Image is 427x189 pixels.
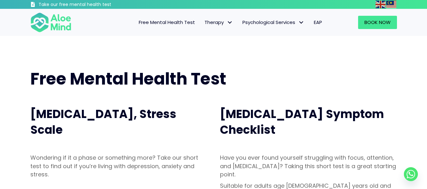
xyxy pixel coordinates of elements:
[404,167,418,181] a: Whatsapp
[30,2,145,9] a: Take our free mental health test
[220,154,397,178] p: Have you ever found yourself struggling with focus, attention, and [MEDICAL_DATA]? Taking this sh...
[200,16,238,29] a: TherapyTherapy: submenu
[238,16,309,29] a: Psychological ServicesPsychological Services: submenu
[386,1,397,8] a: Malay
[358,16,397,29] a: Book Now
[80,16,327,29] nav: Menu
[297,18,306,27] span: Psychological Services: submenu
[314,19,322,26] span: EAP
[30,106,176,138] span: [MEDICAL_DATA], Stress Scale
[309,16,327,29] a: EAP
[375,1,386,8] img: en
[242,19,304,26] span: Psychological Services
[204,19,233,26] span: Therapy
[364,19,391,26] span: Book Now
[30,67,226,90] span: Free Mental Health Test
[220,106,384,138] span: [MEDICAL_DATA] Symptom Checklist
[386,1,396,8] img: ms
[134,16,200,29] a: Free Mental Health Test
[30,154,207,178] p: Wondering if it a phase or something more? Take our short test to find out if you’re living with ...
[39,2,145,8] h3: Take our free mental health test
[225,18,235,27] span: Therapy: submenu
[30,12,71,33] img: Aloe mind Logo
[375,1,386,8] a: English
[139,19,195,26] span: Free Mental Health Test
